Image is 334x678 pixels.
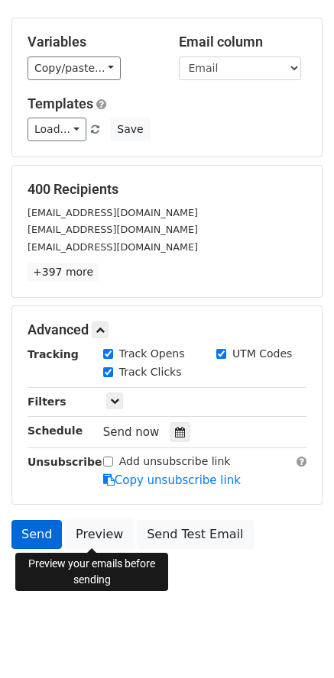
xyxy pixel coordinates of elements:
small: [EMAIL_ADDRESS][DOMAIN_NAME] [28,207,198,218]
a: Load... [28,118,86,141]
small: [EMAIL_ADDRESS][DOMAIN_NAME] [28,241,198,253]
button: Save [110,118,150,141]
small: [EMAIL_ADDRESS][DOMAIN_NAME] [28,224,198,235]
h5: Variables [28,34,156,50]
label: Track Clicks [119,364,182,380]
span: Send now [103,425,160,439]
a: Send Test Email [137,520,253,549]
div: Preview your emails before sending [15,553,168,591]
h5: 400 Recipients [28,181,306,198]
strong: Filters [28,395,66,408]
a: Copy/paste... [28,56,121,80]
iframe: Chat Widget [258,605,334,678]
h5: Advanced [28,321,306,338]
strong: Unsubscribe [28,456,102,468]
strong: Schedule [28,425,83,437]
a: +397 more [28,263,99,282]
a: Copy unsubscribe link [103,473,241,487]
strong: Tracking [28,348,79,360]
label: Add unsubscribe link [119,454,231,470]
a: Templates [28,95,93,111]
h5: Email column [179,34,307,50]
label: UTM Codes [232,346,292,362]
label: Track Opens [119,346,185,362]
a: Preview [66,520,133,549]
a: Send [11,520,62,549]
